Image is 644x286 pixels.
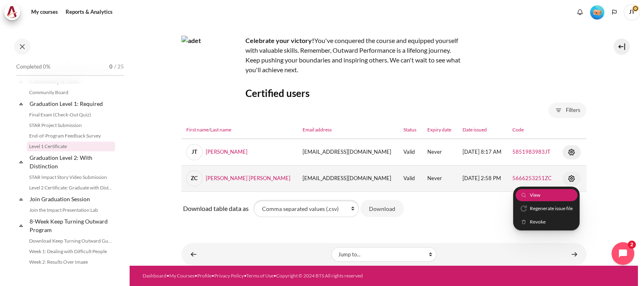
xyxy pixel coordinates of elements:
a: Join Graduation Session [28,194,115,204]
a: First name [186,127,209,133]
td: Valid [399,139,422,166]
span: Completed 0% [16,63,50,71]
td: [DATE] 2:58 PM [458,166,508,192]
a: Download Keep Turning Outward Guide [27,236,115,246]
a: Last name [210,127,231,133]
strong: Celebrate your victory! [245,37,314,44]
a: Privacy Policy [214,273,244,279]
img: Level #1 [590,5,604,19]
a: Date issued [463,127,487,133]
a: Regenerate issue file [516,202,578,215]
a: Graduation Level 2: With Distinction [28,152,115,172]
th: / [181,121,298,139]
a: ◄ End-of-Program Feedback Survey [186,246,202,262]
button: Filters [548,103,586,118]
td: [DATE] 8:17 AM [458,139,508,166]
img: Actions [567,174,576,183]
div: Show notification window with no new notifications [574,6,586,18]
span: ZC [186,170,203,187]
a: Copyright © 2024 BTS All rights reserved [276,273,363,279]
a: Architeck Architeck [4,4,24,20]
a: ZC[PERSON_NAME] [PERSON_NAME] [186,175,290,181]
img: Actions [567,147,576,157]
span: / 25 [114,63,124,71]
a: Profile [197,273,211,279]
a: My Courses [169,273,194,279]
a: STAR Impact Story Video Submission [27,172,115,182]
label: Download table data as [183,204,249,213]
button: Download [360,200,404,217]
a: Terms of Use [246,273,273,279]
a: Week 1: Dealing with Difficult People [27,247,115,256]
a: Graduation Level 1: Required [28,98,115,109]
a: 5666253251ZC [512,175,552,181]
img: adet [181,36,242,97]
a: My courses [28,4,61,20]
div: • • • • • [143,272,408,280]
a: Expiry date [427,127,451,133]
span: Collapse [17,195,25,203]
td: [EMAIL_ADDRESS][DOMAIN_NAME] [298,166,399,192]
span: Revoke [530,218,546,225]
a: 8-Week Keep Turning Outward Program [28,216,115,235]
a: Status [403,127,416,133]
a: Dashboard [143,273,166,279]
a: JT[PERSON_NAME] [186,148,247,155]
a: Revoke [516,215,578,228]
button: Languages [608,6,621,18]
span: 0 [109,63,113,71]
span: Collapse [17,100,25,108]
td: Never [422,166,458,192]
a: Reports & Analytics [63,4,115,20]
a: Join the Impact Presentation Lab [27,205,115,215]
a: 5851983983JT [512,148,550,155]
a: End-of-Program Feedback Survey [27,131,115,141]
div: Level #1 [590,4,604,19]
a: STAR Project Submission [27,120,115,130]
a: Level 2 Certificate: Graduate with Distinction [27,183,115,193]
td: [EMAIL_ADDRESS][DOMAIN_NAME] [298,139,399,166]
span: Collapse [17,158,25,166]
img: Architeck [6,6,18,18]
span: JT [186,144,203,160]
a: Code [512,127,524,133]
a: Level #1 [587,4,608,19]
a: Final Exam (Check-Out Quiz) [27,110,115,120]
a: Community Board [27,88,115,97]
div: You've conquered the course and equipped yourself with valuable skills. Remember, Outward Perform... [181,36,465,75]
span: JT [624,4,640,20]
h3: Certified users [181,87,586,99]
span: Filters [566,106,580,114]
a: User menu [624,4,640,20]
a: View [516,189,578,201]
a: Email address [303,127,332,133]
span: Regenerate issue file [530,204,573,212]
a: Week 2: Results Over Image [27,257,115,267]
td: Never [422,139,458,166]
span: View [530,191,540,199]
a: Level 1 Certificate [27,142,115,151]
a: Completed 0% 0 / 25 [16,61,124,84]
span: Collapse [17,221,25,230]
td: Valid [399,166,422,192]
